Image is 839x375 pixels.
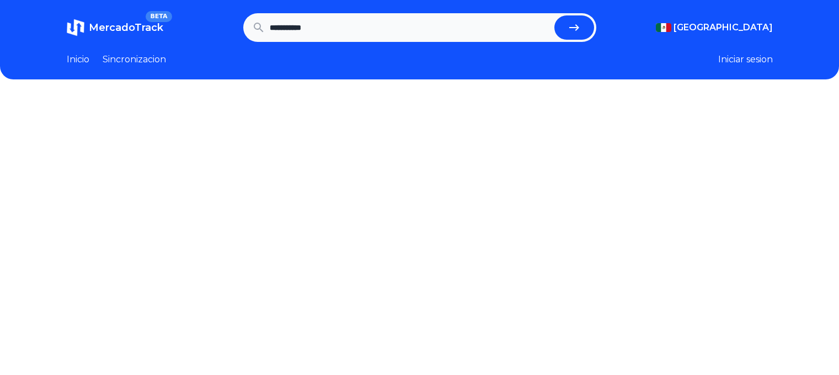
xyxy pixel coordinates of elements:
[146,11,172,22] span: BETA
[656,23,671,32] img: Mexico
[103,53,166,66] a: Sincronizacion
[67,19,84,36] img: MercadoTrack
[674,21,773,34] span: [GEOGRAPHIC_DATA]
[67,19,163,36] a: MercadoTrackBETA
[718,53,773,66] button: Iniciar sesion
[656,21,773,34] button: [GEOGRAPHIC_DATA]
[89,22,163,34] span: MercadoTrack
[67,53,89,66] a: Inicio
